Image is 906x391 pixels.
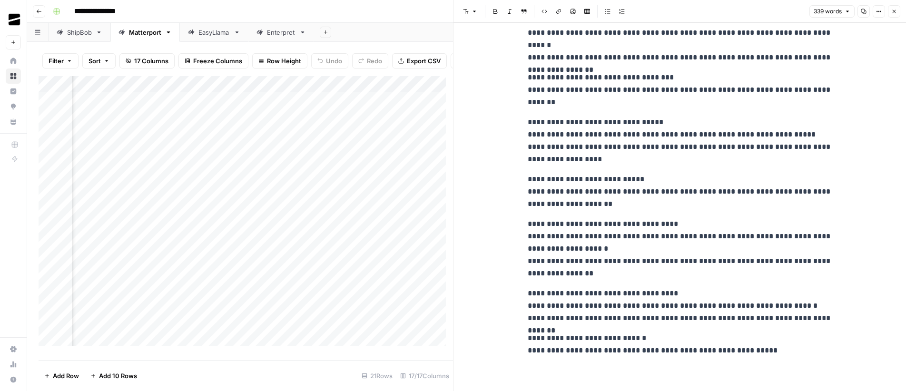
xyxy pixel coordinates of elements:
span: Sort [89,56,101,66]
span: 17 Columns [134,56,168,66]
div: ShipBob [67,28,92,37]
div: 17/17 Columns [396,368,453,383]
button: Add Row [39,368,85,383]
a: Your Data [6,114,21,129]
a: Browse [6,68,21,84]
button: Sort [82,53,116,68]
button: Workspace: OGM [6,8,21,31]
a: Opportunities [6,99,21,114]
div: EasyLlama [198,28,230,37]
span: Add 10 Rows [99,371,137,381]
img: OGM Logo [6,11,23,28]
a: Matterport [110,23,180,42]
span: Freeze Columns [193,56,242,66]
a: ShipBob [49,23,110,42]
button: Undo [311,53,348,68]
button: Help + Support [6,372,21,387]
a: Usage [6,357,21,372]
a: Enterpret [248,23,314,42]
a: EasyLlama [180,23,248,42]
button: Add 10 Rows [85,368,143,383]
span: Filter [49,56,64,66]
div: 21 Rows [358,368,396,383]
a: Insights [6,84,21,99]
button: Row Height [252,53,307,68]
button: Freeze Columns [178,53,248,68]
span: Row Height [267,56,301,66]
span: Add Row [53,371,79,381]
span: Redo [367,56,382,66]
span: Export CSV [407,56,441,66]
button: 339 words [809,5,855,18]
div: Enterpret [267,28,295,37]
span: Undo [326,56,342,66]
div: Matterport [129,28,161,37]
a: Settings [6,342,21,357]
button: Redo [352,53,388,68]
span: 339 words [814,7,842,16]
button: 17 Columns [119,53,175,68]
button: Export CSV [392,53,447,68]
button: Filter [42,53,79,68]
a: Home [6,53,21,68]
